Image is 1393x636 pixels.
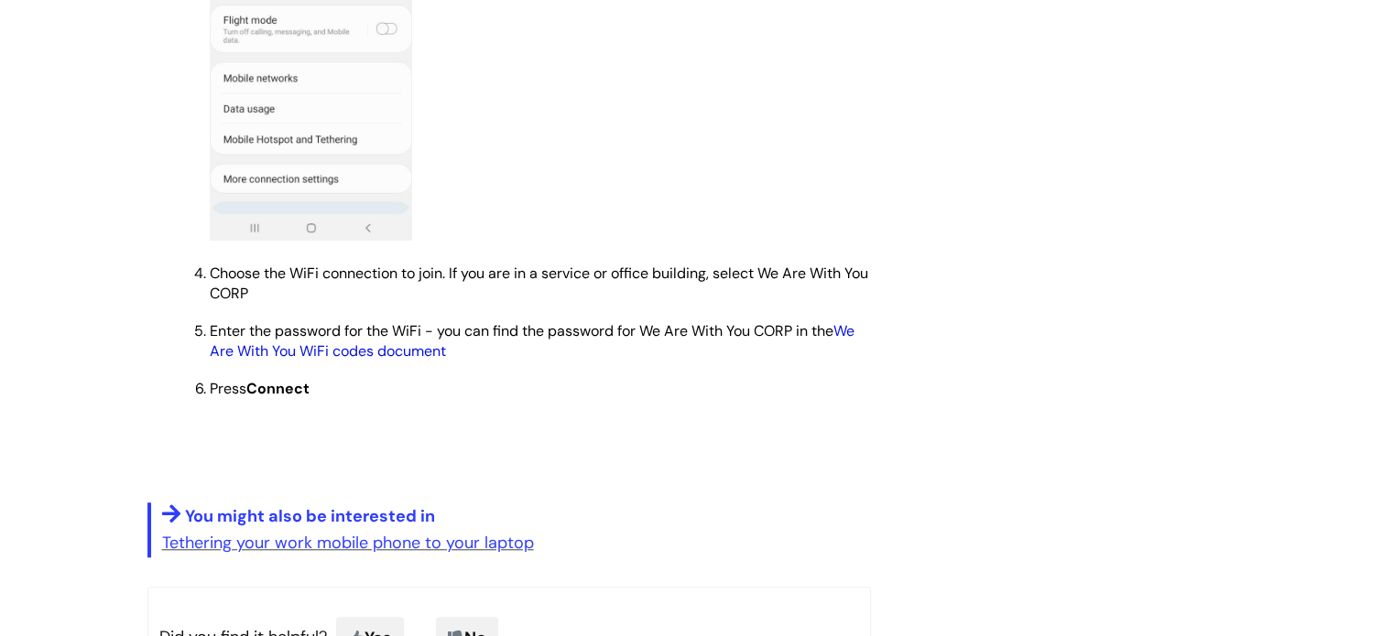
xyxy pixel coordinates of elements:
[210,321,854,361] span: Enter the password for the WiFi - you can find the password for We Are With You CORP in the
[185,505,435,527] span: You might also be interested in
[162,532,534,554] a: Tethering your work mobile phone to your laptop
[246,379,310,398] strong: Connect
[210,321,854,361] a: We Are With You WiFi codes document
[210,264,868,303] span: Choose the WiFi connection to join. If you are in a service or office building, select We Are Wit...
[210,379,310,398] span: Press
